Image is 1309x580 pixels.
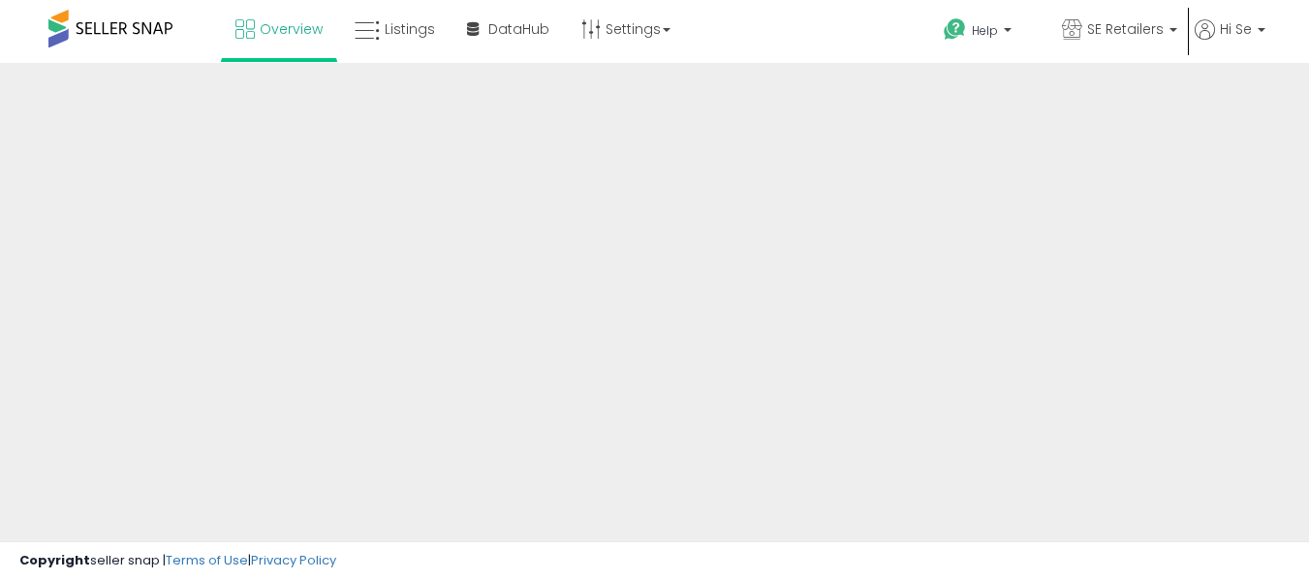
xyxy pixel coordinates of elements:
i: Get Help [943,17,967,42]
span: Listings [385,19,435,39]
a: Help [928,3,1044,63]
span: Help [972,22,998,39]
span: Hi Se [1220,19,1252,39]
a: Privacy Policy [251,551,336,569]
span: DataHub [488,19,549,39]
div: seller snap | | [19,552,336,570]
span: SE Retailers [1087,19,1164,39]
a: Hi Se [1195,19,1265,63]
span: Overview [260,19,323,39]
a: Terms of Use [166,551,248,569]
strong: Copyright [19,551,90,569]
